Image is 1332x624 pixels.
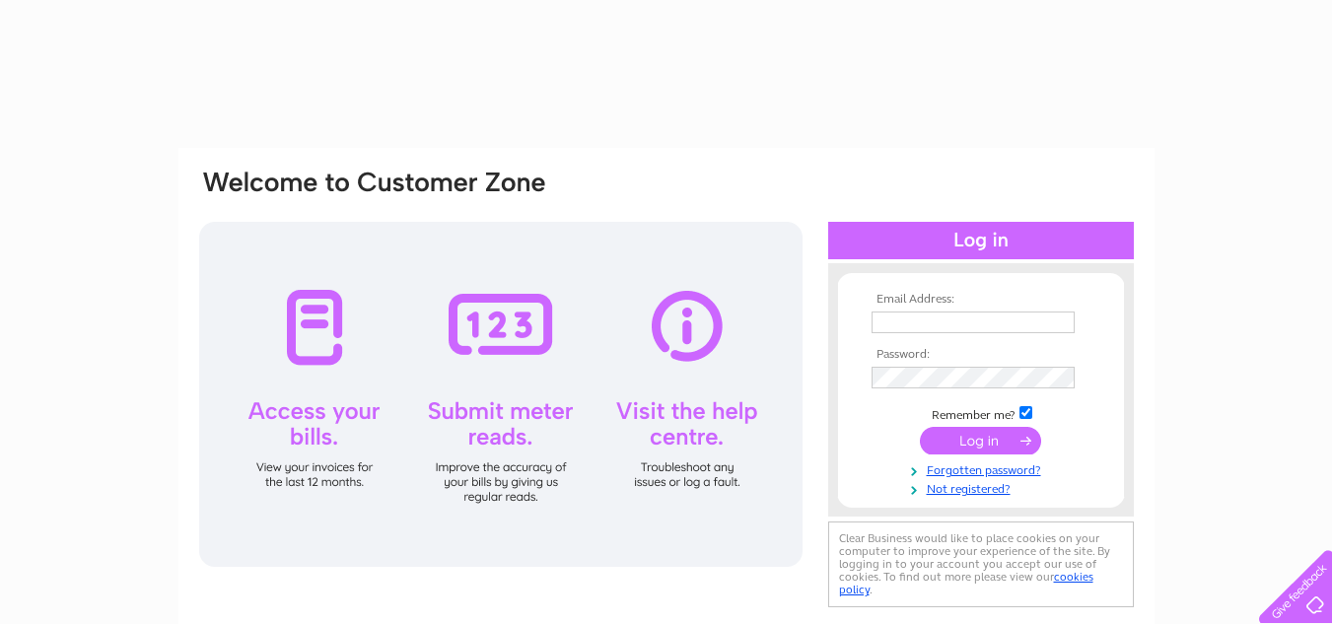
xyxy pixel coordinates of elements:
a: Forgotten password? [872,459,1095,478]
input: Submit [920,427,1041,454]
td: Remember me? [867,403,1095,423]
th: Password: [867,348,1095,362]
div: Clear Business would like to place cookies on your computer to improve your experience of the sit... [828,521,1134,607]
a: cookies policy [839,570,1093,596]
th: Email Address: [867,293,1095,307]
a: Not registered? [872,478,1095,497]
